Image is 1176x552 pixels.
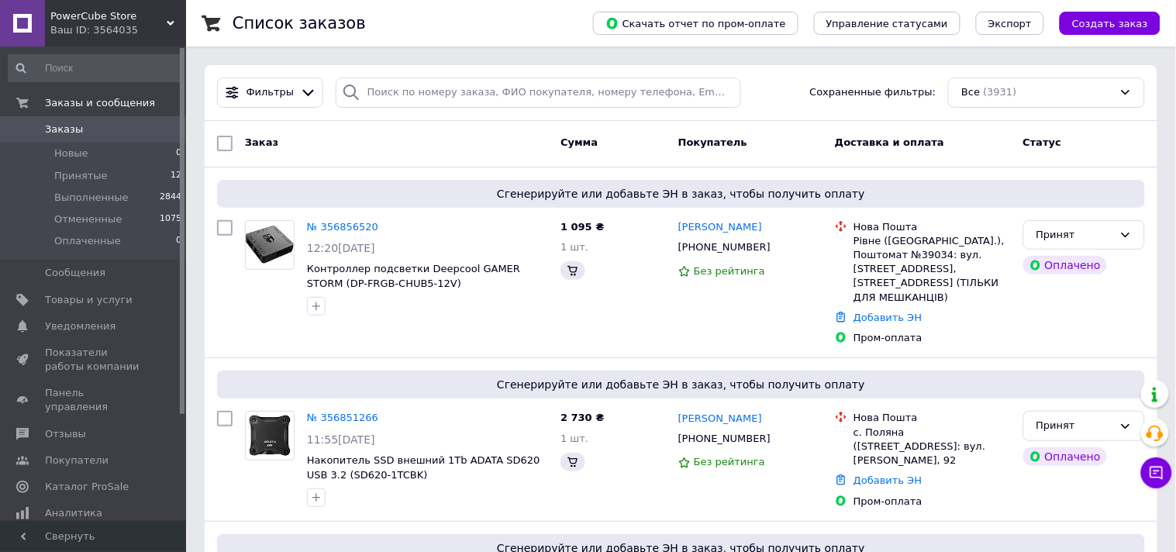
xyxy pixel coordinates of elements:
[223,186,1139,202] span: Сгенерируйте или добавьте ЭН в заказ, чтобы получить оплату
[814,12,960,35] button: Управление статусами
[160,191,181,205] span: 2844
[961,85,980,100] span: Все
[160,212,181,226] span: 1075
[560,241,588,253] span: 1 шт.
[854,312,922,323] a: Добавить ЭН
[810,85,936,100] span: Сохраненные фильтры:
[45,386,143,414] span: Панель управления
[307,433,375,446] span: 11:55[DATE]
[171,169,181,183] span: 12
[835,136,944,148] span: Доставка и оплата
[45,293,133,307] span: Товары и услуги
[988,18,1032,29] span: Экспорт
[246,415,294,457] img: Фото товару
[1060,12,1160,35] button: Создать заказ
[45,346,143,374] span: Показатели работы компании
[247,85,295,100] span: Фильтры
[45,427,86,441] span: Отзывы
[694,456,765,467] span: Без рейтинга
[854,331,1011,345] div: Пром-оплата
[45,122,83,136] span: Заказы
[176,147,181,160] span: 0
[223,377,1139,392] span: Сгенерируйте или добавьте ЭН в заказ, чтобы получить оплату
[307,454,540,481] a: Накопитель SSD внешний 1Tb ADATA SD620 USB 3.2 (SD620-1TCBK)
[245,411,295,461] a: Фото товару
[307,221,378,233] a: № 356856520
[593,12,798,35] button: Скачать отчет по пром-оплате
[45,454,109,467] span: Покупатели
[826,18,948,29] span: Управление статусами
[560,136,598,148] span: Сумма
[984,86,1017,98] span: (3931)
[50,23,186,37] div: Ваш ID: 3564035
[854,234,1011,305] div: Рівне ([GEOGRAPHIC_DATA].), Поштомат №39034: вул. [STREET_ADDRESS], [STREET_ADDRESS] (ТІЛЬКИ ДЛЯ ...
[54,212,122,226] span: Отмененные
[307,263,520,289] a: Контроллер подсветки Deepcool GAMER STORM (DP-FRGB-CHUB5-12V)
[233,14,366,33] h1: Список заказов
[560,433,588,444] span: 1 шт.
[245,136,278,148] span: Заказ
[176,234,181,248] span: 0
[675,429,774,449] div: [PHONE_NUMBER]
[678,220,762,235] a: [PERSON_NAME]
[560,221,604,233] span: 1 095 ₴
[1023,256,1107,274] div: Оплачено
[854,474,922,486] a: Добавить ЭН
[854,411,1011,425] div: Нова Пошта
[1036,418,1113,434] div: Принят
[45,266,105,280] span: Сообщения
[54,169,108,183] span: Принятые
[605,16,786,30] span: Скачать отчет по пром-оплате
[45,506,102,520] span: Аналитика
[246,226,294,264] img: Фото товару
[245,220,295,270] a: Фото товару
[45,480,129,494] span: Каталог ProSale
[854,495,1011,509] div: Пром-оплата
[336,78,741,108] input: Поиск по номеру заказа, ФИО покупателя, номеру телефона, Email, номеру накладной
[8,54,183,82] input: Поиск
[307,242,375,254] span: 12:20[DATE]
[54,191,129,205] span: Выполненные
[45,319,116,333] span: Уведомления
[1023,447,1107,466] div: Оплачено
[1044,17,1160,29] a: Создать заказ
[50,9,167,23] span: PowerCube Store
[560,412,604,423] span: 2 730 ₴
[1072,18,1148,29] span: Создать заказ
[54,147,88,160] span: Новые
[694,265,765,277] span: Без рейтинга
[854,220,1011,234] div: Нова Пошта
[854,426,1011,468] div: с. Поляна ([STREET_ADDRESS]: вул. [PERSON_NAME], 92
[678,412,762,426] a: [PERSON_NAME]
[45,96,155,110] span: Заказы и сообщения
[54,234,121,248] span: Оплаченные
[307,412,378,423] a: № 356851266
[678,136,747,148] span: Покупатель
[1023,136,1062,148] span: Статус
[675,237,774,257] div: [PHONE_NUMBER]
[1141,457,1172,488] button: Чат с покупателем
[976,12,1044,35] button: Экспорт
[1036,227,1113,243] div: Принят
